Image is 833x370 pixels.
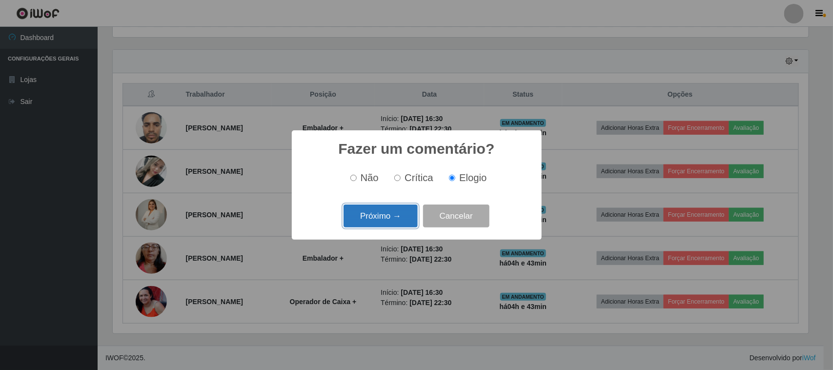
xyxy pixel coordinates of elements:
input: Crítica [394,175,401,181]
h2: Fazer um comentário? [338,140,494,158]
input: Elogio [449,175,455,181]
button: Próximo → [344,205,418,227]
span: Elogio [459,172,487,183]
span: Não [361,172,379,183]
input: Não [350,175,357,181]
span: Crítica [405,172,433,183]
button: Cancelar [423,205,489,227]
